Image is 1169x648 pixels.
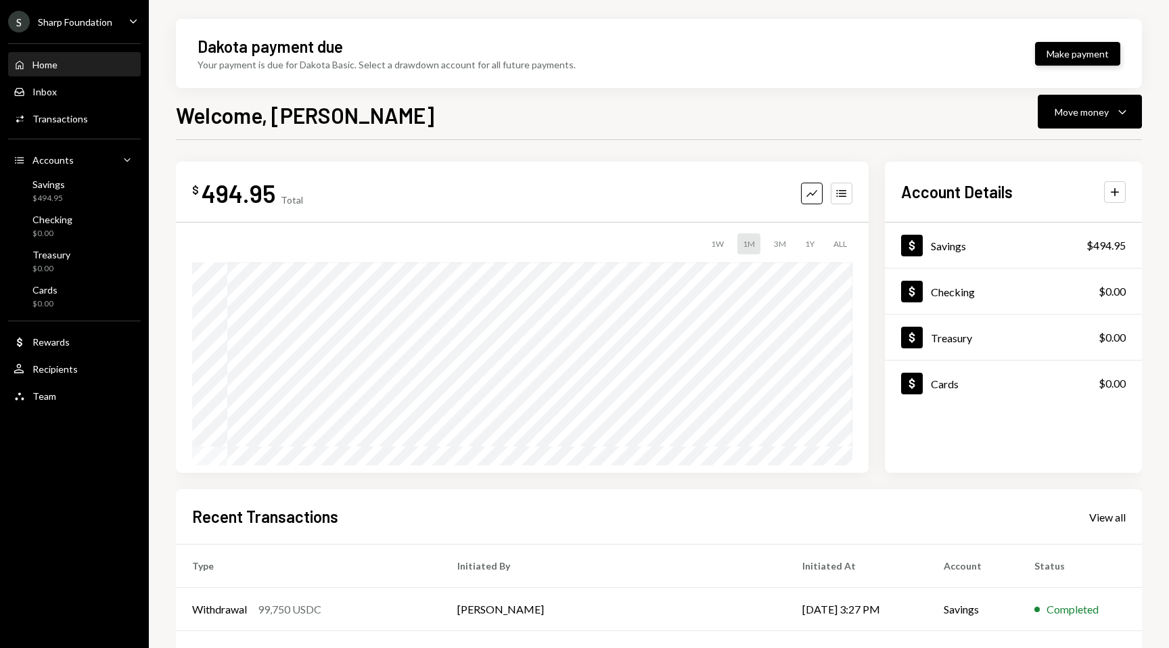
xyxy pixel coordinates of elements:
[1047,601,1099,618] div: Completed
[786,588,927,631] td: [DATE] 3:27 PM
[32,263,70,275] div: $0.00
[8,106,141,131] a: Transactions
[32,179,65,190] div: Savings
[885,315,1142,360] a: Treasury$0.00
[192,505,338,528] h2: Recent Transactions
[176,545,441,588] th: Type
[32,298,58,310] div: $0.00
[32,336,70,348] div: Rewards
[931,377,959,390] div: Cards
[32,59,58,70] div: Home
[931,239,966,252] div: Savings
[8,11,30,32] div: S
[931,331,972,344] div: Treasury
[32,214,72,225] div: Checking
[198,35,343,57] div: Dakota payment due
[192,183,199,197] div: $
[441,588,786,631] td: [PERSON_NAME]
[202,178,275,208] div: 494.95
[800,233,820,254] div: 1Y
[198,57,576,72] div: Your payment is due for Dakota Basic. Select a drawdown account for all future payments.
[1086,237,1126,254] div: $494.95
[38,16,112,28] div: Sharp Foundation
[1035,42,1120,66] button: Make payment
[8,384,141,408] a: Team
[8,210,141,242] a: Checking$0.00
[769,233,792,254] div: 3M
[8,79,141,103] a: Inbox
[1099,375,1126,392] div: $0.00
[8,52,141,76] a: Home
[32,249,70,260] div: Treasury
[737,233,760,254] div: 1M
[32,284,58,296] div: Cards
[8,245,141,277] a: Treasury$0.00
[931,285,975,298] div: Checking
[885,269,1142,314] a: Checking$0.00
[706,233,729,254] div: 1W
[8,329,141,354] a: Rewards
[927,545,1017,588] th: Account
[441,545,786,588] th: Initiated By
[786,545,927,588] th: Initiated At
[258,601,321,618] div: 99,750 USDC
[32,228,72,239] div: $0.00
[885,361,1142,406] a: Cards$0.00
[8,356,141,381] a: Recipients
[192,601,247,618] div: Withdrawal
[1055,105,1109,119] div: Move money
[1089,511,1126,524] div: View all
[901,181,1013,203] h2: Account Details
[32,390,56,402] div: Team
[8,147,141,172] a: Accounts
[1089,509,1126,524] a: View all
[927,588,1017,631] td: Savings
[281,194,303,206] div: Total
[32,86,57,97] div: Inbox
[828,233,852,254] div: ALL
[32,193,65,204] div: $494.95
[1099,329,1126,346] div: $0.00
[176,101,434,129] h1: Welcome, [PERSON_NAME]
[32,113,88,124] div: Transactions
[8,175,141,207] a: Savings$494.95
[32,154,74,166] div: Accounts
[1018,545,1142,588] th: Status
[32,363,78,375] div: Recipients
[1038,95,1142,129] button: Move money
[885,223,1142,268] a: Savings$494.95
[1099,283,1126,300] div: $0.00
[8,280,141,313] a: Cards$0.00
